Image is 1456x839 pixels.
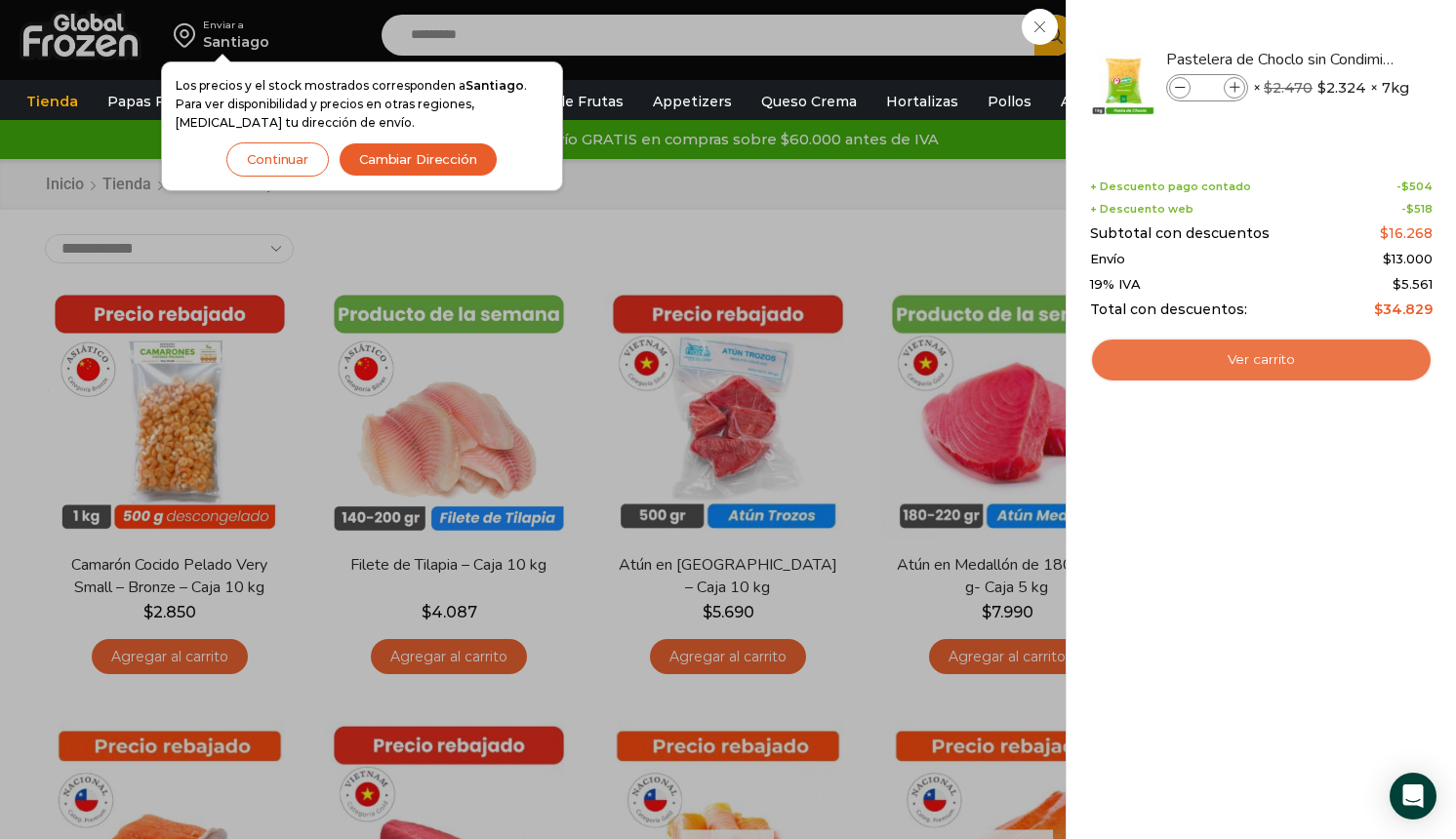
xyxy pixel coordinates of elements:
[643,83,742,120] a: Appetizers
[1401,180,1409,193] span: $
[876,83,968,120] a: Hortalizas
[17,83,88,120] a: Tienda
[1406,202,1414,216] span: $
[1317,78,1326,98] span: $
[1090,252,1125,267] span: Envío
[1051,83,1142,120] a: Abarrotes
[176,76,548,133] p: Los precios y el stock mostrados corresponden a . Para ver disponibilidad y precios en otras regi...
[1406,202,1433,216] bdi: 518
[465,78,524,93] strong: Santiago
[1401,203,1433,216] span: -
[226,142,329,177] button: Continuar
[339,142,498,177] button: Cambiar Dirección
[1193,77,1222,99] input: Product quantity
[1317,78,1366,98] bdi: 2.324
[1393,276,1401,292] span: $
[1090,180,1251,193] span: + Descuento pago contado
[1380,224,1389,242] span: $
[1264,79,1313,97] bdi: 2.470
[978,83,1041,120] a: Pollos
[1374,300,1433,318] bdi: 34.829
[1374,300,1383,318] span: $
[1166,49,1398,70] a: Pastelera de Choclo sin Condimiento - Caja 7 kg
[1383,251,1433,266] bdi: 13.000
[751,83,867,120] a: Queso Crema
[1253,74,1409,101] span: × × 7kg
[1390,773,1436,819] div: Open Intercom Messenger
[1090,225,1270,242] span: Subtotal con descuentos
[1393,276,1433,292] span: 5.561
[1090,203,1193,216] span: + Descuento web
[1396,180,1433,193] span: -
[502,83,633,120] a: Pulpa de Frutas
[1383,251,1392,266] span: $
[1401,180,1433,193] bdi: 504
[1380,224,1433,242] bdi: 16.268
[1090,338,1433,382] a: Ver carrito
[1264,79,1273,97] span: $
[1090,301,1247,318] span: Total con descuentos:
[1090,277,1141,293] span: 19% IVA
[98,83,206,120] a: Papas Fritas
